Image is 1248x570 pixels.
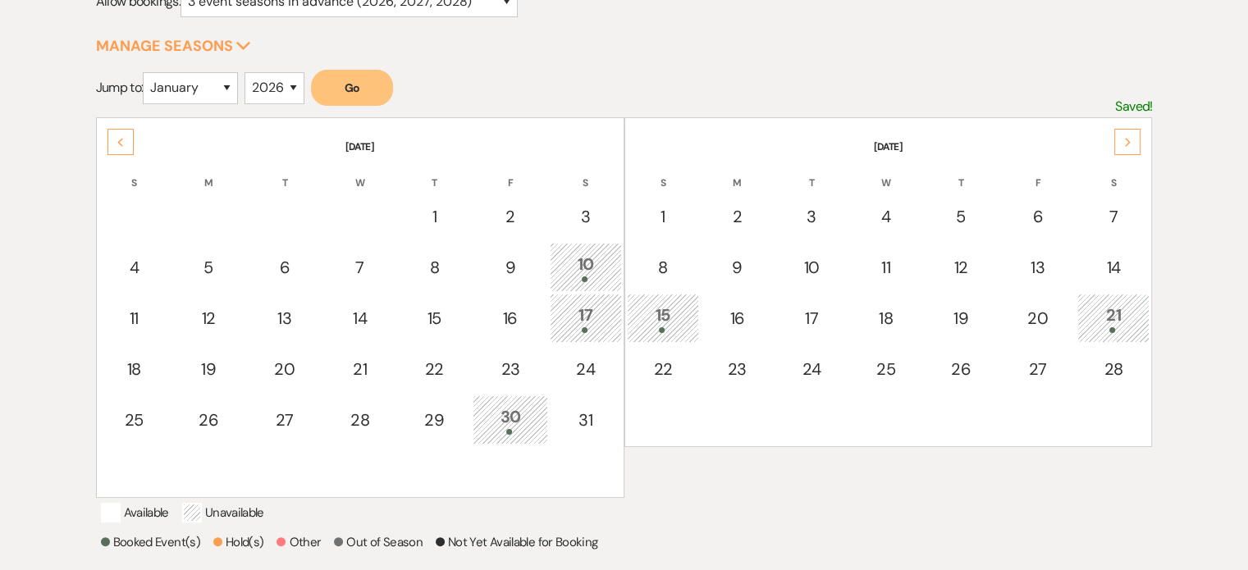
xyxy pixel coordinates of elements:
[98,120,622,154] th: [DATE]
[784,357,839,381] div: 24
[181,408,236,432] div: 26
[1008,204,1067,229] div: 6
[406,306,462,331] div: 15
[1008,255,1067,280] div: 13
[181,357,236,381] div: 19
[710,204,765,229] div: 2
[1086,255,1141,280] div: 14
[333,306,387,331] div: 14
[247,156,322,190] th: T
[181,255,236,280] div: 5
[334,532,423,552] p: Out of Season
[96,39,251,53] button: Manage Seasons
[784,255,839,280] div: 10
[1086,303,1141,333] div: 21
[858,306,913,331] div: 18
[559,252,613,282] div: 10
[858,255,913,280] div: 11
[1086,204,1141,229] div: 7
[277,532,321,552] p: Other
[482,255,539,280] div: 9
[1008,357,1067,381] div: 27
[933,255,990,280] div: 12
[701,156,774,190] th: M
[784,306,839,331] div: 17
[98,156,171,190] th: S
[933,204,990,229] div: 5
[406,204,462,229] div: 1
[107,306,162,331] div: 11
[933,357,990,381] div: 26
[1077,156,1150,190] th: S
[256,357,313,381] div: 20
[1086,357,1141,381] div: 28
[1115,96,1152,117] p: Saved!
[101,532,200,552] p: Booked Event(s)
[256,255,313,280] div: 6
[636,303,691,333] div: 15
[101,503,169,522] p: Available
[924,156,999,190] th: T
[482,404,539,435] div: 30
[107,255,162,280] div: 4
[333,408,387,432] div: 28
[406,408,462,432] div: 29
[710,357,765,381] div: 23
[213,532,264,552] p: Hold(s)
[550,156,622,190] th: S
[333,357,387,381] div: 21
[627,120,1150,154] th: [DATE]
[636,255,691,280] div: 8
[482,306,539,331] div: 16
[784,204,839,229] div: 3
[406,357,462,381] div: 22
[311,70,393,106] button: Go
[406,255,462,280] div: 8
[999,156,1076,190] th: F
[775,156,848,190] th: T
[559,204,613,229] div: 3
[636,204,691,229] div: 1
[436,532,597,552] p: Not Yet Available for Booking
[96,79,144,96] span: Jump to:
[256,306,313,331] div: 13
[333,255,387,280] div: 7
[397,156,471,190] th: T
[636,357,691,381] div: 22
[559,408,613,432] div: 31
[256,408,313,432] div: 27
[933,306,990,331] div: 19
[324,156,396,190] th: W
[710,306,765,331] div: 16
[710,255,765,280] div: 9
[559,357,613,381] div: 24
[473,156,548,190] th: F
[627,156,700,190] th: S
[858,357,913,381] div: 25
[482,357,539,381] div: 23
[107,408,162,432] div: 25
[1008,306,1067,331] div: 20
[559,303,613,333] div: 17
[849,156,922,190] th: W
[858,204,913,229] div: 4
[482,204,539,229] div: 2
[171,156,245,190] th: M
[107,357,162,381] div: 18
[181,306,236,331] div: 12
[182,503,264,522] p: Unavailable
